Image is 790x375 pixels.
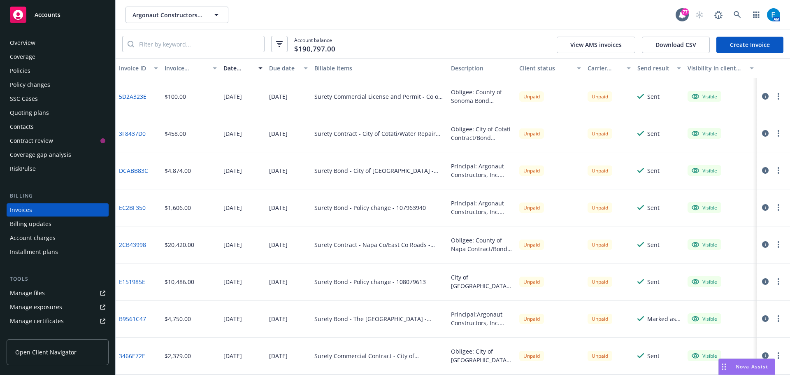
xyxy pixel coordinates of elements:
div: Invoice ID [119,64,149,72]
div: Policies [10,64,30,77]
div: Policy changes [10,78,50,91]
a: Billing updates [7,217,109,231]
div: Unpaid [588,91,612,102]
div: Unpaid [588,351,612,361]
div: Unpaid [588,240,612,250]
div: Sent [647,129,660,138]
div: Contract review [10,134,53,147]
div: Unpaid [519,165,544,176]
a: Policies [7,64,109,77]
span: Open Client Navigator [15,348,77,356]
a: 3466E72E [119,352,145,360]
div: Date issued [223,64,253,72]
div: Obligee: County of Napa Contract/Bond Amount: $3,391,362.95 Desc: East County Roads Paving Projec... [451,236,513,253]
div: [DATE] [269,352,288,360]
a: Coverage gap analysis [7,148,109,161]
a: SSC Cases [7,92,109,105]
div: Surety Bond - City of [GEOGRAPHIC_DATA] - Roseland Pavement Maintenance 2025 Project - 108285517 [314,166,444,175]
div: [DATE] [223,166,242,175]
a: Start snowing [691,7,708,23]
a: Contract review [7,134,109,147]
button: Download CSV [642,37,710,53]
span: Nova Assist [736,363,768,370]
div: [DATE] [269,314,288,323]
div: $4,874.00 [165,166,191,175]
div: Sent [647,277,660,286]
span: $190,797.00 [294,44,335,54]
div: Surety Bond - Policy change - 107963940 [314,203,426,212]
a: Accounts [7,3,109,26]
button: View AMS invoices [557,37,635,53]
a: B9561C47 [119,314,146,323]
div: Contacts [10,120,34,133]
div: Sent [647,352,660,360]
div: Surety Commercial License and Permit - Co of Sonoma/Encroachment Permit - 108285520 [314,92,444,101]
div: Surety Bond - Policy change - 108079613 [314,277,426,286]
a: Policy changes [7,78,109,91]
div: Drag to move [719,359,729,375]
a: Overview [7,36,109,49]
div: [DATE] [223,240,242,249]
span: Accounts [35,12,60,18]
div: [DATE] [269,166,288,175]
div: Sent [647,240,660,249]
div: Unpaid [519,203,544,213]
div: [DATE] [223,92,242,101]
a: Report a Bug [710,7,727,23]
a: EC2BF350 [119,203,146,212]
a: 5D2A323E [119,92,146,101]
a: Switch app [748,7,764,23]
div: Unpaid [519,277,544,287]
div: Coverage gap analysis [10,148,71,161]
div: Invoices [10,203,32,217]
div: [DATE] [269,129,288,138]
div: Unpaid [519,240,544,250]
div: Carrier status [588,64,622,72]
div: Unpaid [519,351,544,361]
div: Visible [692,241,717,248]
div: Visible [692,130,717,137]
div: Unpaid [519,128,544,139]
a: Manage exposures [7,300,109,314]
div: Visible [692,204,717,211]
div: [DATE] [269,203,288,212]
div: Surety Contract - Napa Co/East Co Roads - 108285515 [314,240,444,249]
div: 77 [681,8,689,16]
a: Invoices [7,203,109,217]
div: Unpaid [588,314,612,324]
button: Invoice ID [116,58,161,78]
div: Obligee: County of Sonoma Bond Amount: $10,000.00 Encroachment Permit #ENC24-0363 [451,88,513,105]
button: Nova Assist [718,359,775,375]
button: Send result [634,58,684,78]
a: Manage claims [7,328,109,342]
div: Principal: Argonaut Constructors, Inc. Obligee: City of [GEOGRAPHIC_DATA][PERSON_NAME]: $798,972.... [451,162,513,179]
div: Visible [692,315,717,322]
a: 2CB43998 [119,240,146,249]
div: Unpaid [588,277,612,287]
a: Manage files [7,286,109,300]
a: E151985E [119,277,145,286]
span: Account balance [294,37,335,52]
div: Unpaid [519,91,544,102]
div: Billing updates [10,217,51,231]
a: Manage certificates [7,314,109,328]
div: Quoting plans [10,106,49,119]
button: Billable items [311,58,448,78]
div: [DATE] [223,314,242,323]
a: 3F8437D0 [119,129,146,138]
div: Surety Contract - City of Cotati/Water Repair Project - 108285519 [314,129,444,138]
img: photo [767,8,780,21]
div: Billing [7,192,109,200]
div: Description [451,64,513,72]
div: Sent [647,203,660,212]
a: Coverage [7,50,109,63]
div: Visible [692,167,717,174]
div: Unpaid [588,203,612,213]
svg: Search [128,41,134,47]
div: Overview [10,36,35,49]
div: Manage certificates [10,314,64,328]
div: $4,750.00 [165,314,191,323]
div: [DATE] [223,352,242,360]
div: Surety Commercial Contract - City of [GEOGRAPHIC_DATA][PERSON_NAME] / Stop Gap Patch Paving - 108... [314,352,444,360]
